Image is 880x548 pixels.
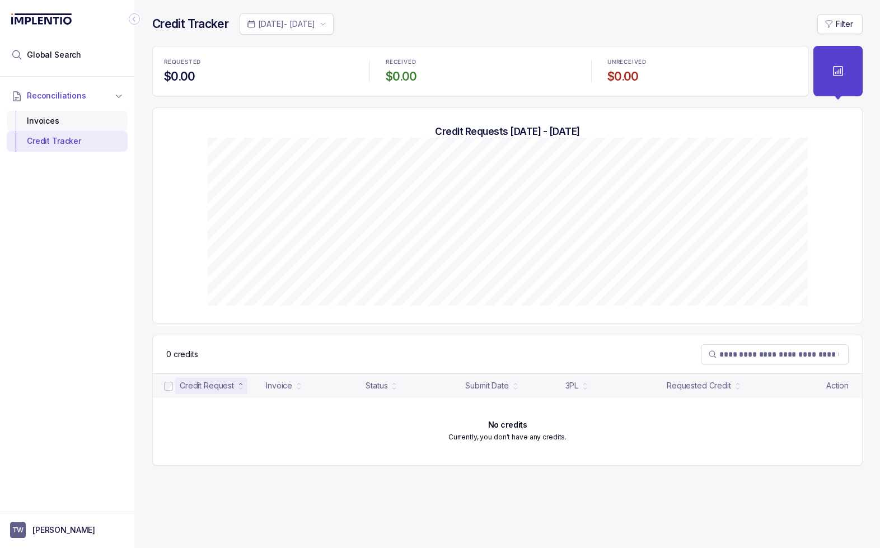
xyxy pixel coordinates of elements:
[386,59,416,65] p: RECEIVED
[171,125,844,138] h5: Credit Requests [DATE] - [DATE]
[27,90,86,101] span: Reconciliations
[836,18,853,30] p: Filter
[465,380,508,391] div: Submit Date
[488,420,527,429] h6: No credits
[10,522,124,538] button: User initials[PERSON_NAME]
[379,51,582,91] li: Statistic RECEIVED
[166,349,198,360] p: 0 credits
[32,524,95,536] p: [PERSON_NAME]
[128,12,141,26] div: Collapse Icon
[164,69,354,85] h4: $0.00
[817,14,863,34] button: Filter
[7,83,128,108] button: Reconciliations
[166,349,198,360] div: Remaining page entries
[448,432,567,443] p: Currently, you don't have any credits.
[16,131,119,151] div: Credit Tracker
[180,380,234,391] div: Credit Request
[366,380,387,391] div: Status
[10,522,26,538] span: User initials
[152,16,228,32] h4: Credit Tracker
[164,59,201,65] p: REQUESTED
[565,380,579,391] div: 3PL
[240,13,334,35] button: Date Range Picker
[701,344,849,364] search: Table Search Bar
[27,49,81,60] span: Global Search
[16,111,119,131] div: Invoices
[266,380,292,391] div: Invoice
[826,380,849,391] p: Action
[667,380,731,391] div: Requested Credit
[607,69,797,85] h4: $0.00
[164,382,173,391] input: checkbox-checkbox-all
[386,69,575,85] h4: $0.00
[607,59,647,65] p: UNRECEIVED
[258,18,315,30] p: [DATE] - [DATE]
[152,46,809,96] ul: Statistic Highlights
[601,51,804,91] li: Statistic UNRECEIVED
[7,109,128,154] div: Reconciliations
[153,335,862,373] nav: Table Control
[247,18,315,30] search: Date Range Picker
[157,51,361,91] li: Statistic REQUESTED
